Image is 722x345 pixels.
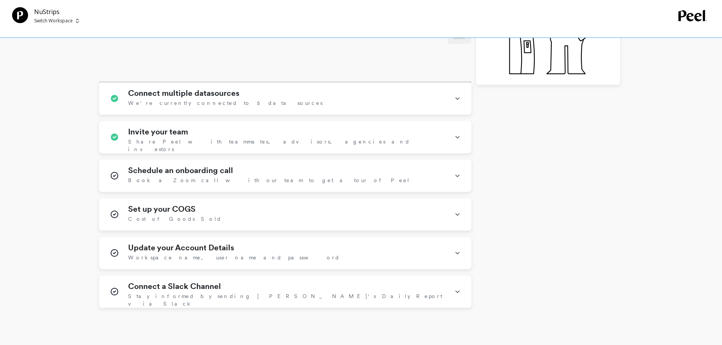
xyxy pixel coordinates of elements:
[128,127,188,136] h1: Invite your team
[128,215,222,223] span: Cost of Goods Sold
[128,176,410,184] span: Book a Zoom call with our team to get a tour of Peel
[128,254,340,261] span: Workspace name, user name and password
[128,205,196,214] h1: Set up your COGS
[76,18,79,24] img: picker
[34,7,79,16] p: NuStrips
[34,18,73,24] p: Switch Workspace
[128,89,240,98] h1: Connect multiple datasources
[128,99,323,107] span: We're currently connected to 5 data sources
[128,138,445,153] span: Share Peel with teammates, advisors, agencies and investors
[12,7,28,23] img: Team Profile
[128,166,233,175] h1: Schedule an onboarding call
[128,282,221,291] h1: Connect a Slack Channel
[128,292,445,308] span: Stay informed by sending [PERSON_NAME]'s Daily Report via Slack
[128,243,234,252] h1: Update your Account Details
